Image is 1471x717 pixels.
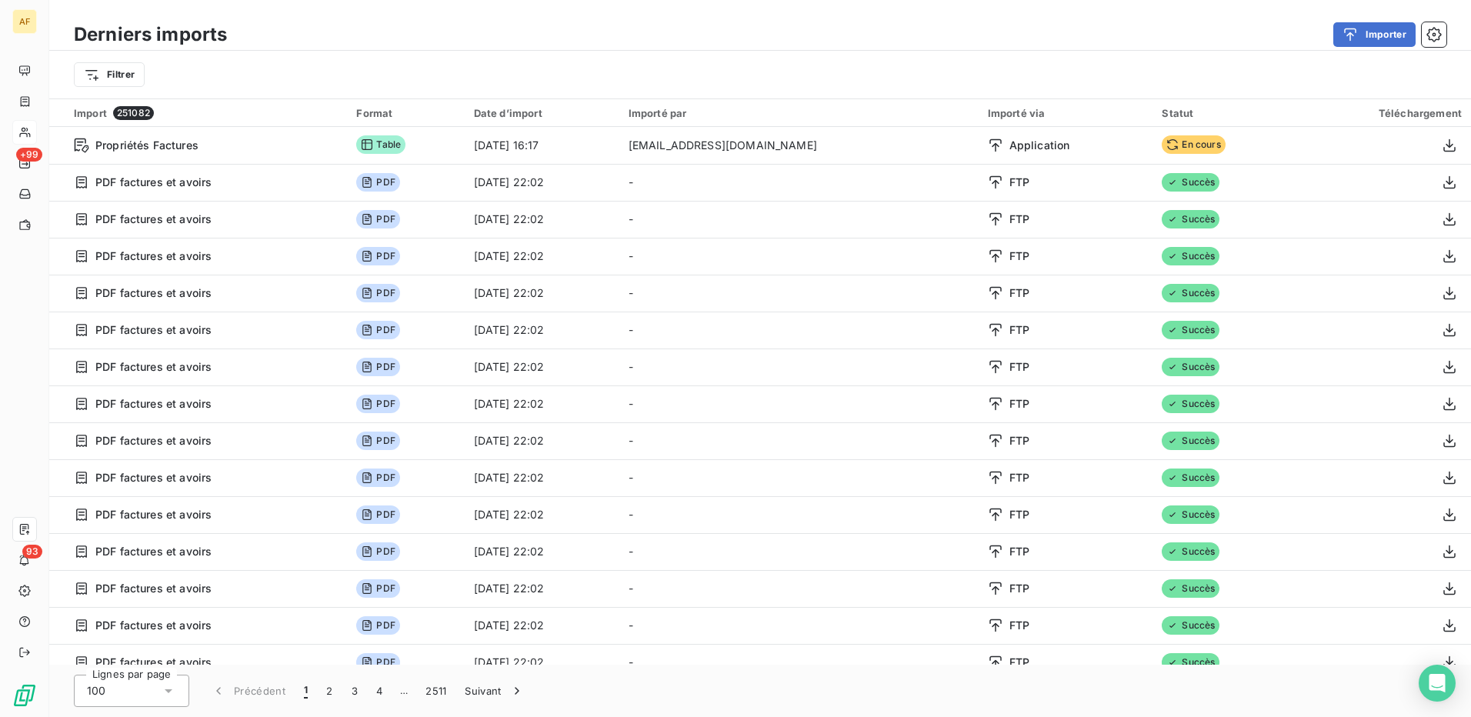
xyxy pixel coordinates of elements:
td: [DATE] 22:02 [465,385,619,422]
span: PDF [356,173,399,192]
span: 1 [304,683,308,699]
div: Importé via [988,107,1144,119]
span: PDF factures et avoirs [95,248,212,264]
span: PDF factures et avoirs [95,544,212,559]
span: PDF factures et avoirs [95,470,212,485]
h3: Derniers imports [74,21,227,48]
td: - [619,238,979,275]
span: PDF factures et avoirs [95,322,212,338]
button: Précédent [202,675,295,707]
td: [DATE] 22:02 [465,422,619,459]
span: PDF factures et avoirs [95,212,212,227]
span: FTP [1009,175,1029,190]
td: - [619,164,979,201]
span: Succès [1162,210,1219,228]
span: PDF [356,284,399,302]
span: PDF [356,395,399,413]
td: [DATE] 22:02 [465,607,619,644]
span: FTP [1009,581,1029,596]
span: 251082 [113,106,154,120]
button: 4 [367,675,392,707]
td: - [619,422,979,459]
span: Succès [1162,395,1219,413]
span: PDF [356,358,399,376]
td: - [619,644,979,681]
td: [DATE] 16:17 [465,127,619,164]
td: - [619,201,979,238]
div: Import [74,106,338,120]
td: - [619,312,979,348]
span: FTP [1009,396,1029,412]
span: PDF [356,579,399,598]
button: Suivant [455,675,533,707]
span: Propriétés Factures [95,138,198,153]
span: 93 [22,545,42,559]
span: PDF [356,542,399,561]
span: FTP [1009,507,1029,522]
div: Importé par [629,107,969,119]
td: [DATE] 22:02 [465,570,619,607]
span: Succès [1162,616,1219,635]
button: 3 [342,675,367,707]
span: PDF [356,505,399,524]
span: Succès [1162,284,1219,302]
span: PDF [356,616,399,635]
span: PDF factures et avoirs [95,507,212,522]
span: Succès [1162,173,1219,192]
span: FTP [1009,285,1029,301]
span: Succès [1162,432,1219,450]
span: Succès [1162,579,1219,598]
div: Statut [1162,107,1285,119]
td: [DATE] 22:02 [465,644,619,681]
span: FTP [1009,359,1029,375]
span: Succès [1162,505,1219,524]
td: - [619,496,979,533]
span: PDF [356,210,399,228]
span: FTP [1009,655,1029,670]
span: PDF [356,247,399,265]
span: Table [356,135,405,154]
span: Succès [1162,542,1219,561]
td: [DATE] 22:02 [465,275,619,312]
td: [DATE] 22:02 [465,459,619,496]
span: PDF [356,321,399,339]
button: 2 [317,675,342,707]
span: 100 [87,683,105,699]
td: [DATE] 22:02 [465,164,619,201]
td: - [619,459,979,496]
span: PDF factures et avoirs [95,433,212,449]
button: 1 [295,675,317,707]
span: FTP [1009,212,1029,227]
span: PDF factures et avoirs [95,359,212,375]
span: Succès [1162,653,1219,672]
td: - [619,570,979,607]
span: FTP [1009,544,1029,559]
button: Filtrer [74,62,145,87]
span: +99 [16,148,42,162]
div: Date d’import [474,107,610,119]
span: PDF [356,653,399,672]
span: PDF factures et avoirs [95,655,212,670]
span: Succès [1162,321,1219,339]
span: FTP [1009,322,1029,338]
td: [DATE] 22:02 [465,238,619,275]
span: En cours [1162,135,1225,154]
td: - [619,607,979,644]
span: Succès [1162,358,1219,376]
div: Format [356,107,455,119]
div: Téléchargement [1304,107,1462,119]
td: - [619,275,979,312]
span: PDF factures et avoirs [95,396,212,412]
span: PDF factures et avoirs [95,175,212,190]
span: PDF factures et avoirs [95,285,212,301]
span: … [392,679,416,703]
td: [DATE] 22:02 [465,312,619,348]
span: PDF [356,469,399,487]
span: FTP [1009,618,1029,633]
span: Succès [1162,469,1219,487]
td: [DATE] 22:02 [465,533,619,570]
td: - [619,348,979,385]
div: Open Intercom Messenger [1419,665,1456,702]
img: Logo LeanPay [12,683,37,708]
td: [DATE] 22:02 [465,201,619,238]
